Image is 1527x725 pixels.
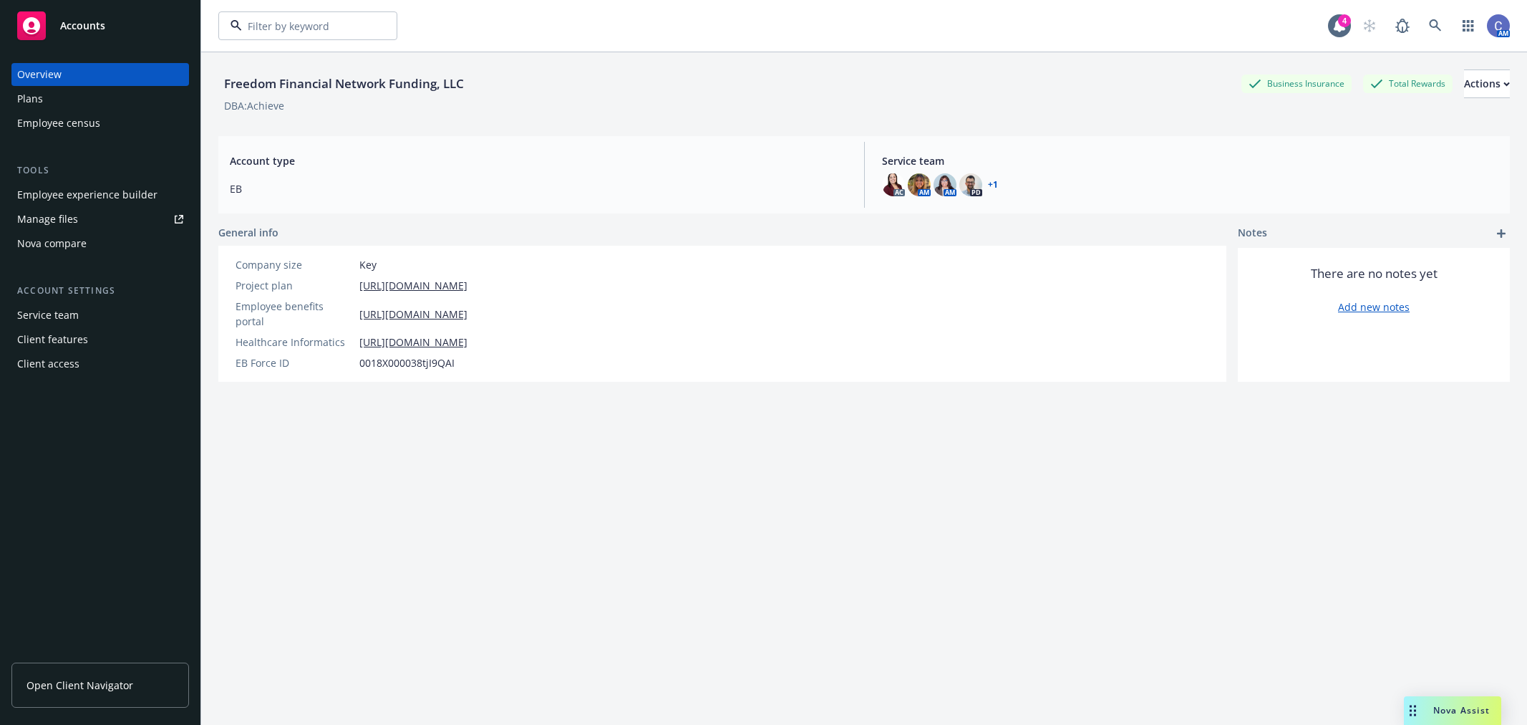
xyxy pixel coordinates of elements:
[11,232,189,255] a: Nova compare
[359,307,467,322] a: [URL][DOMAIN_NAME]
[882,153,1499,168] span: Service team
[1464,69,1510,98] button: Actions
[17,183,157,206] div: Employee experience builder
[1421,11,1450,40] a: Search
[17,328,88,351] div: Client features
[11,284,189,298] div: Account settings
[1355,11,1384,40] a: Start snowing
[218,225,278,240] span: General info
[11,328,189,351] a: Client features
[359,335,467,350] a: [URL][DOMAIN_NAME]
[17,304,79,327] div: Service team
[26,678,133,693] span: Open Client Navigator
[988,181,998,189] a: +1
[11,63,189,86] a: Overview
[11,183,189,206] a: Employee experience builder
[1493,225,1510,242] a: add
[236,299,354,329] div: Employee benefits portal
[236,278,354,293] div: Project plan
[1311,265,1438,282] span: There are no notes yet
[230,153,847,168] span: Account type
[236,257,354,272] div: Company size
[11,6,189,46] a: Accounts
[17,63,62,86] div: Overview
[17,232,87,255] div: Nova compare
[11,304,189,327] a: Service team
[17,208,78,231] div: Manage files
[17,112,100,135] div: Employee census
[236,355,354,370] div: EB Force ID
[60,20,105,32] span: Accounts
[1454,11,1483,40] a: Switch app
[1433,704,1490,716] span: Nova Assist
[959,173,982,196] img: photo
[17,87,43,110] div: Plans
[1338,299,1410,315] a: Add new notes
[11,352,189,375] a: Client access
[1464,70,1510,97] div: Actions
[908,173,931,196] img: photo
[359,355,455,370] span: 0018X000038tjI9QAI
[11,112,189,135] a: Employee census
[236,335,354,350] div: Healthcare Informatics
[359,278,467,293] a: [URL][DOMAIN_NAME]
[11,163,189,178] div: Tools
[242,19,368,34] input: Filter by keyword
[934,173,956,196] img: photo
[1404,696,1422,725] div: Drag to move
[1487,14,1510,37] img: photo
[882,173,905,196] img: photo
[1404,696,1501,725] button: Nova Assist
[1363,75,1453,92] div: Total Rewards
[1338,14,1351,27] div: 4
[1388,11,1417,40] a: Report a Bug
[17,352,79,375] div: Client access
[1241,75,1352,92] div: Business Insurance
[359,257,377,272] span: Key
[1238,225,1267,242] span: Notes
[11,87,189,110] a: Plans
[230,181,847,196] span: EB
[11,208,189,231] a: Manage files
